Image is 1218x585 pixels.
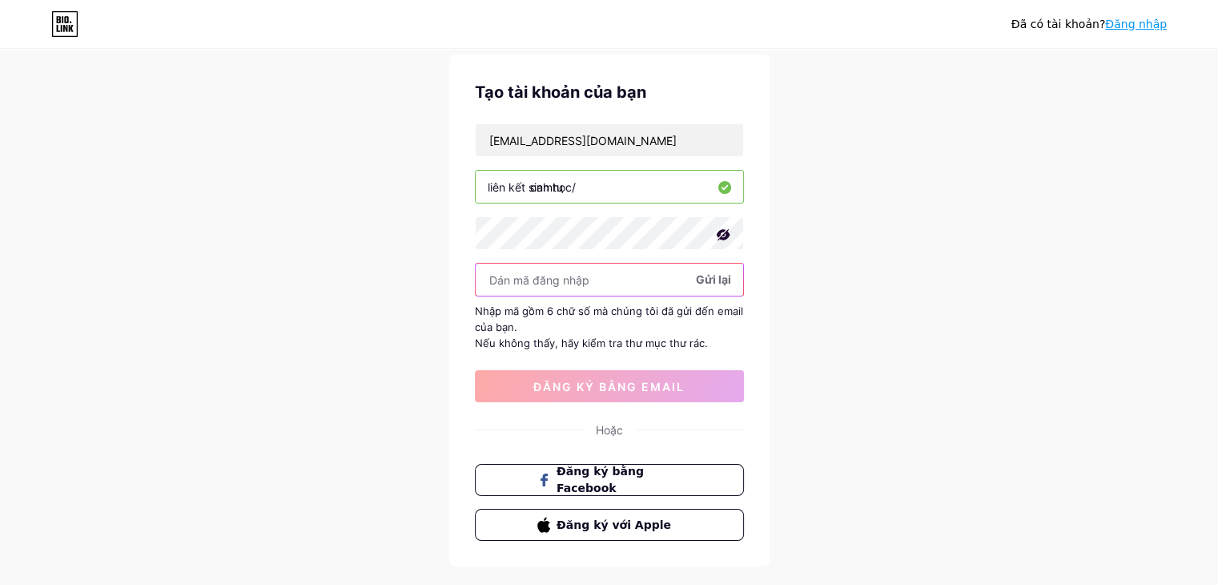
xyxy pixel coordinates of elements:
input: Dán mã đăng nhập [476,264,743,296]
font: đăng ký bằng email [533,380,685,393]
font: Tạo tài khoản của bạn [475,83,646,102]
font: Gửi lại [696,272,731,286]
input: E-mail [476,124,743,156]
button: Đăng ký với Apple [475,509,744,541]
font: liên kết sinh học/ [488,180,576,194]
input: tên người dùng [476,171,743,203]
button: đăng ký bằng email [475,370,744,402]
font: Nhập mã gồm 6 chữ số mà chúng tôi đã gửi đến email của bạn. [475,305,743,333]
font: Hoặc [596,423,623,437]
font: Đăng ký với Apple [557,518,671,531]
a: Đăng nhập [1105,18,1167,30]
font: Đăng ký bằng Facebook [557,465,644,494]
button: Đăng ký bằng Facebook [475,464,744,496]
font: Đã có tài khoản? [1011,18,1105,30]
font: Nếu không thấy, hãy kiểm tra thư mục thư rác. [475,337,708,349]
